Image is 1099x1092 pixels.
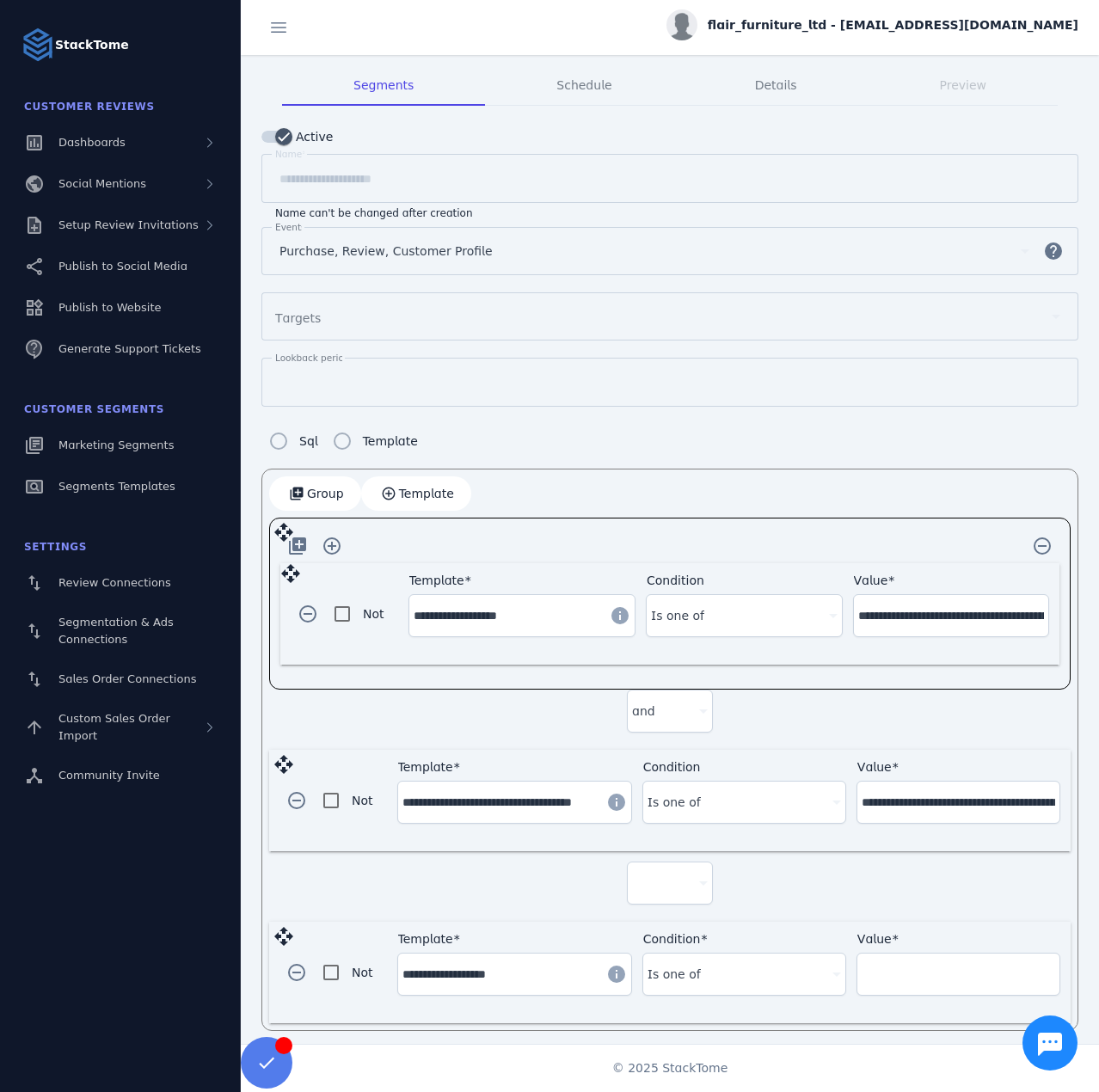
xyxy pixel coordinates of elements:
mat-label: Targets [275,311,321,325]
input: Template [402,964,596,985]
mat-label: Events [275,222,306,232]
span: Is one of [651,605,704,626]
a: Publish to Social Media [10,248,230,285]
span: Community Invite [58,769,160,782]
span: Customer Reviews [24,101,155,113]
button: Group [269,476,361,511]
span: Settings [24,541,87,553]
mat-label: Condition [643,760,701,774]
mat-form-field: Segment events [261,227,1078,292]
span: Publish to Social Media [58,260,187,273]
span: Marketing Segments [58,439,174,451]
label: Template [359,431,418,451]
input: Template [414,605,599,626]
span: Segments Templates [58,480,175,493]
label: Not [348,962,373,983]
span: Template [399,488,454,500]
mat-hint: Name can't be changed after creation [275,203,473,220]
mat-form-field: Segment targets [261,292,1078,358]
button: Template [361,476,471,511]
a: Marketing Segments [10,426,230,464]
mat-label: Template [398,932,453,946]
span: Generate Support Tickets [58,342,201,355]
mat-label: Value [857,760,892,774]
span: and [632,701,655,721]
mat-form-field: Segment name [261,154,1078,220]
img: profile.jpg [666,9,697,40]
span: Purchase, Review, Customer Profile [279,241,493,261]
a: Segments Templates [10,468,230,506]
mat-label: Template [398,760,453,774]
label: Active [292,126,333,147]
span: Is one of [648,792,701,813]
label: Sql [296,431,318,451]
strong: StackTome [55,36,129,54]
mat-radio-group: Segment config type [261,424,418,458]
mat-label: Condition [643,932,701,946]
span: Is one of [648,964,701,985]
a: Sales Order Connections [10,660,230,698]
span: Dashboards [58,136,126,149]
mat-label: Value [857,932,892,946]
span: Sales Order Connections [58,672,196,685]
span: flair_furniture_ltd - [EMAIL_ADDRESS][DOMAIN_NAME] [708,16,1078,34]
span: Group [307,488,344,500]
mat-label: Lookback period [275,353,350,363]
label: Not [359,604,384,624]
span: Publish to Website [58,301,161,314]
a: Generate Support Tickets [10,330,230,368]
span: © 2025 StackTome [612,1059,728,1077]
span: Segments [353,79,414,91]
mat-label: Condition [647,574,704,587]
mat-label: Value [854,574,888,587]
input: Template [402,792,596,813]
span: Customer Segments [24,403,164,415]
mat-icon: info [606,792,627,813]
span: Segmentation & Ads Connections [58,616,174,646]
a: Review Connections [10,564,230,602]
a: Segmentation & Ads Connections [10,605,230,657]
span: Details [755,79,797,91]
span: Schedule [556,79,611,91]
span: Setup Review Invitations [58,218,199,231]
mat-label: Name [275,149,302,159]
a: Publish to Website [10,289,230,327]
mat-icon: info [606,964,627,985]
span: Social Mentions [58,177,146,190]
a: Community Invite [10,757,230,794]
mat-icon: help [1033,241,1074,261]
button: flair_furniture_ltd - [EMAIL_ADDRESS][DOMAIN_NAME] [666,9,1078,40]
mat-label: Template [409,574,464,587]
span: Review Connections [58,576,171,589]
img: Logo image [21,28,55,62]
label: Not [348,790,373,811]
mat-icon: info [610,605,630,626]
span: Custom Sales Order Import [58,712,170,742]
